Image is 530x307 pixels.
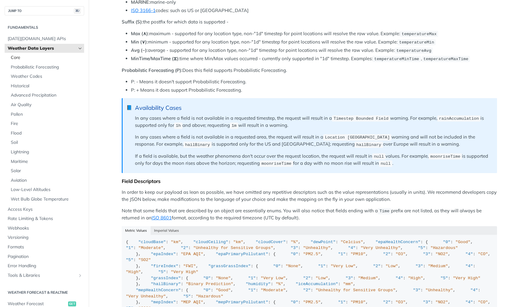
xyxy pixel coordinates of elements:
div: Field Descriptors [122,178,497,184]
strong: Suffix (S): [122,19,143,25]
span: "Unhealthy" [426,288,453,292]
span: Probabilistic Forecasting [11,64,83,70]
a: Versioning [5,233,84,242]
a: Access Keys [5,205,84,214]
span: "Very Low" [331,264,356,268]
button: Hide subpages for Weather Data Layers [78,46,83,51]
span: Low-Level Altitudes [11,187,83,193]
a: Fire [8,119,84,128]
a: Core [8,53,84,62]
p: Note that some fields that are described by an object are essentially enums. You will also notice... [122,207,497,222]
span: "5" [440,276,448,280]
span: "MEP AQI" [181,300,203,305]
h2: Weather Forecast & realtime [5,290,84,295]
a: Maritime [8,157,84,166]
span: "1" [318,264,325,268]
span: "2" [181,246,188,250]
span: Soil [11,139,83,146]
span: "5" [158,270,166,274]
span: "Very Low" [261,276,286,280]
span: Air Quality [11,102,83,108]
a: Probabilistic Forecasting [8,63,84,72]
span: "None" [286,264,301,268]
span: hailBinary [356,142,381,147]
a: Rate Limiting & Tokens [5,214,84,223]
span: [DATE][DOMAIN_NAME] APIs [8,36,83,42]
a: Wet Bulb Globe Temperature [8,195,84,204]
span: "hailBinary" [151,282,181,286]
span: "grassIndex" [151,276,181,280]
span: null [381,161,390,166]
span: "0" [203,288,211,292]
span: Location [GEOGRAPHIC_DATA] [325,135,390,140]
span: Weather Codes [11,73,83,80]
h2: Fundamentals [5,25,84,30]
button: JUMP TO⌘/ [5,6,84,15]
span: "epaIndex" [151,252,176,256]
span: Webhooks [8,225,83,231]
span: "4" [466,300,473,305]
span: "mepPrimaryPollutant" [216,300,268,305]
span: "km" [171,240,181,244]
span: "Medium" [358,276,378,280]
span: "3" [423,252,430,256]
span: Core [11,55,83,61]
a: Tools & LibrariesShow subpages for Tools & Libraries [5,271,84,280]
a: Historical [8,81,84,91]
a: Pagination [5,252,84,261]
span: 📘 [126,104,132,111]
span: "%" [276,282,283,286]
span: Maritime [11,159,83,165]
span: Flood [11,130,83,136]
span: moonriseTime [261,161,291,166]
span: "0" [443,240,450,244]
span: hailBinary [185,142,210,147]
span: "0" [273,264,281,268]
span: "3" [346,276,353,280]
strong: Probabilstic Forecasting (P): [122,67,182,73]
span: temperatureMinTime [374,57,419,61]
span: "Very High" [171,270,198,274]
span: Weather Forecast [8,301,67,307]
span: "Hazardous" [196,294,223,299]
span: moonriseTime [430,154,460,159]
span: "High" [408,276,423,280]
p: If a field is available, but the weather phenomena don't occur over the request location, the req... [135,153,491,167]
span: "5" [183,294,191,299]
span: "Very Unhealthy" [126,294,166,299]
span: "1" [248,288,256,292]
span: Historical [11,83,83,89]
span: "1" [126,246,133,250]
div: Availability Cases [135,104,491,111]
li: average - supported for any location type, non-"1d" timestep for point locations will resolve the... [131,47,497,54]
strong: Max (∧): [131,31,149,36]
span: "mepHealthConcern" [136,288,181,292]
span: temperatureMax [402,32,436,36]
span: "Low" [316,276,328,280]
span: "Moderate" [138,246,163,250]
span: "NO2" [435,300,448,305]
span: "mm" [343,282,353,286]
p: the postfix for which data is supported - [122,19,497,26]
span: Pollen [11,111,83,118]
span: "cloudCover" [256,240,286,244]
span: "1" [248,276,256,280]
span: "4" [348,246,356,250]
span: Rate Limiting & Tokens [8,216,83,222]
span: null [374,154,384,159]
span: "PM2.5" [303,300,321,305]
span: "1" [338,252,345,256]
span: "0" [203,276,211,280]
span: "PM10" [351,300,366,305]
span: temperatureMaxTime [423,57,468,61]
span: Time [379,209,389,214]
span: rainAccumulation [439,116,479,121]
span: "dewPoint" [311,240,336,244]
span: "5" [126,258,133,262]
li: P: + Means it does support Probabilistic Forecasting. [131,87,497,94]
span: "Good" [216,288,231,292]
span: "4" [396,276,403,280]
span: Timestep Bounded Field [333,116,388,121]
span: "Very Unhealthy" [361,246,401,250]
span: "FWI" [183,264,196,268]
